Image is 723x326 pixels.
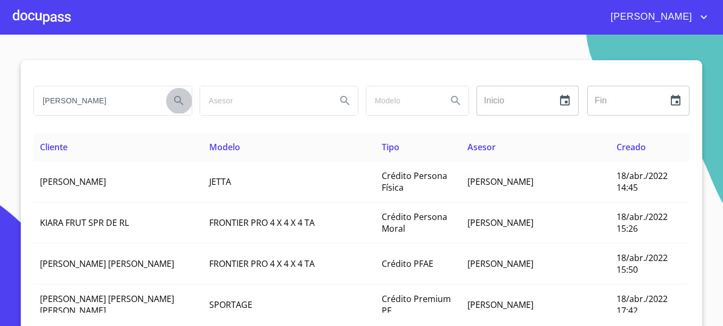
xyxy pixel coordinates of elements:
[467,217,533,229] span: [PERSON_NAME]
[34,86,162,115] input: search
[617,252,668,275] span: 18/abr./2022 15:50
[617,211,668,234] span: 18/abr./2022 15:26
[40,217,129,229] span: KIARA FRUT SPR DE RL
[332,88,358,113] button: Search
[443,88,469,113] button: Search
[382,258,433,270] span: Crédito PFAE
[617,170,668,193] span: 18/abr./2022 14:45
[40,141,68,153] span: Cliente
[40,293,174,316] span: [PERSON_NAME] [PERSON_NAME] [PERSON_NAME]
[209,141,240,153] span: Modelo
[366,86,439,115] input: search
[467,258,533,270] span: [PERSON_NAME]
[200,86,328,115] input: search
[467,176,533,188] span: [PERSON_NAME]
[603,9,697,26] span: [PERSON_NAME]
[209,299,252,311] span: SPORTAGE
[40,258,174,270] span: [PERSON_NAME] [PERSON_NAME]
[382,141,399,153] span: Tipo
[40,176,106,188] span: [PERSON_NAME]
[209,176,231,188] span: JETTA
[467,141,496,153] span: Asesor
[209,217,315,229] span: FRONTIER PRO 4 X 4 X 4 TA
[617,141,646,153] span: Creado
[382,293,451,316] span: Crédito Premium PF
[617,293,668,316] span: 18/abr./2022 17:42
[382,170,447,193] span: Crédito Persona Física
[467,299,533,311] span: [PERSON_NAME]
[166,88,192,113] button: Search
[209,258,315,270] span: FRONTIER PRO 4 X 4 X 4 TA
[603,9,710,26] button: account of current user
[382,211,447,234] span: Crédito Persona Moral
